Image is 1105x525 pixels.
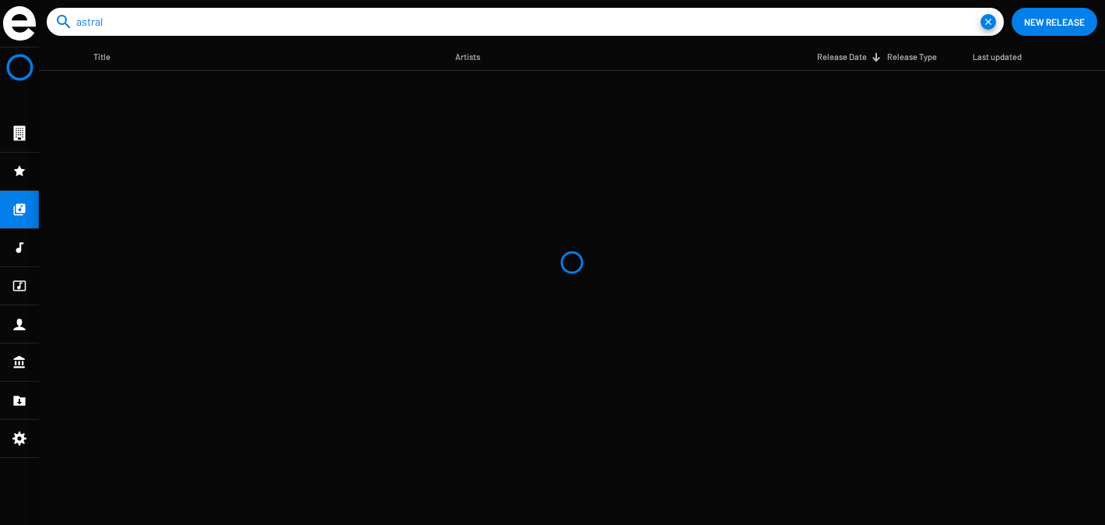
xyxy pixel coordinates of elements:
div: Title [93,49,110,65]
img: grand-sigle.svg [3,6,36,41]
input: Search Releases... [76,8,980,36]
button: New Release [1012,8,1097,36]
button: Clear [980,14,996,30]
mat-icon: close [980,14,996,30]
div: Release Date [817,49,881,65]
div: Release Type [887,49,951,65]
div: Artists [455,49,480,65]
div: Artists [455,49,494,65]
div: Release Type [887,49,937,65]
div: Release Date [817,49,867,65]
div: Last updated [973,49,1022,65]
mat-icon: search [54,12,73,31]
span: New Release [1024,8,1085,36]
div: Last updated [973,49,1036,65]
div: Title [93,49,125,65]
